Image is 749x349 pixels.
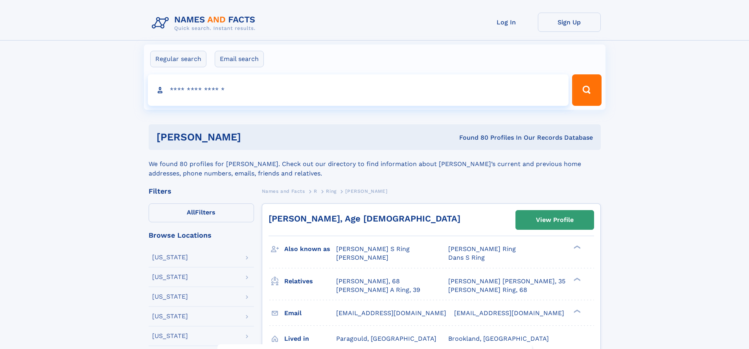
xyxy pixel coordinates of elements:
[149,188,254,195] div: Filters
[284,275,336,288] h3: Relatives
[572,308,581,314] div: ❯
[448,254,485,261] span: Dans S Ring
[516,211,594,229] a: View Profile
[149,203,254,222] label: Filters
[448,245,516,253] span: [PERSON_NAME] Ring
[156,132,350,142] h1: [PERSON_NAME]
[572,74,601,106] button: Search Button
[262,186,305,196] a: Names and Facts
[215,51,264,67] label: Email search
[152,274,188,280] div: [US_STATE]
[448,277,565,286] a: [PERSON_NAME] [PERSON_NAME], 35
[149,13,262,34] img: Logo Names and Facts
[152,254,188,260] div: [US_STATE]
[152,313,188,319] div: [US_STATE]
[152,294,188,300] div: [US_STATE]
[448,286,527,294] a: [PERSON_NAME] Ring, 68
[269,214,460,223] a: [PERSON_NAME], Age [DEMOGRAPHIC_DATA]
[314,188,317,194] span: R
[150,51,206,67] label: Regular search
[336,286,420,294] a: [PERSON_NAME] A Ring, 39
[336,277,400,286] a: [PERSON_NAME], 68
[284,242,336,256] h3: Also known as
[314,186,317,196] a: R
[326,188,336,194] span: Ring
[187,209,195,216] span: All
[336,254,388,261] span: [PERSON_NAME]
[572,277,581,282] div: ❯
[572,245,581,250] div: ❯
[148,74,569,106] input: search input
[350,133,593,142] div: Found 80 Profiles In Our Records Database
[336,245,410,253] span: [PERSON_NAME] S Ring
[326,186,336,196] a: Ring
[536,211,574,229] div: View Profile
[284,307,336,320] h3: Email
[149,150,601,178] div: We found 80 profiles for [PERSON_NAME]. Check out our directory to find information about [PERSON...
[448,335,549,342] span: Brookland, [GEOGRAPHIC_DATA]
[284,332,336,345] h3: Lived in
[454,309,564,317] span: [EMAIL_ADDRESS][DOMAIN_NAME]
[345,188,387,194] span: [PERSON_NAME]
[336,335,436,342] span: Paragould, [GEOGRAPHIC_DATA]
[336,309,446,317] span: [EMAIL_ADDRESS][DOMAIN_NAME]
[475,13,538,32] a: Log In
[149,232,254,239] div: Browse Locations
[538,13,601,32] a: Sign Up
[152,333,188,339] div: [US_STATE]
